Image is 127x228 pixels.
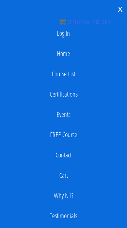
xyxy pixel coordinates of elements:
[3,47,124,60] a: Home
[59,19,66,25] img: icon11.png
[73,18,91,26] span: items:
[3,189,124,202] a: Why N1?
[3,87,124,101] a: Certifications
[3,128,124,142] a: FREE Course
[93,18,110,26] bdi: 0.00
[3,108,124,121] a: Events
[3,209,124,223] a: Testimonials
[3,27,124,40] a: Log In
[113,2,127,16] div: x
[3,169,124,182] a: Cart
[93,18,97,26] span: $
[59,18,110,26] a: 0 items: $0.00
[3,67,124,81] a: Course List
[67,18,71,26] span: 0
[3,148,124,162] a: Contact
